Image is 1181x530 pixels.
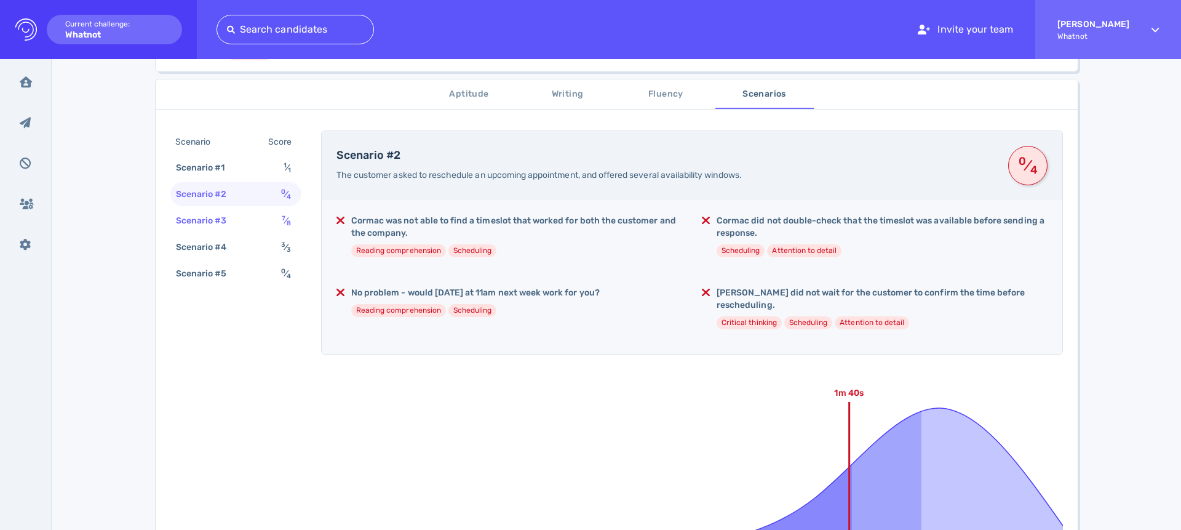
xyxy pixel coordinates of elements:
[723,87,806,102] span: Scenarios
[448,244,497,257] li: Scheduling
[351,215,682,239] h5: Cormac was not able to find a timeslot that worked for both the customer and the company.
[284,161,287,169] sup: 1
[173,185,242,203] div: Scenario #2
[624,87,708,102] span: Fluency
[282,215,291,226] span: ⁄
[281,267,285,275] sup: 0
[717,215,1048,239] h5: Cormac did not double-check that the timeslot was available before sending a response.
[266,133,299,151] div: Score
[287,193,291,201] sub: 4
[1057,19,1129,30] strong: [PERSON_NAME]
[427,87,511,102] span: Aptitude
[287,272,291,280] sub: 4
[287,219,291,227] sub: 8
[173,238,242,256] div: Scenario #4
[336,149,993,163] h4: Scenario #2
[281,188,285,196] sup: 0
[784,316,833,329] li: Scheduling
[336,170,742,180] span: The customer asked to reschedule an upcoming appointment, and offered several availability windows.
[526,87,610,102] span: Writing
[281,189,291,199] span: ⁄
[1029,169,1038,171] sub: 4
[284,163,291,173] span: ⁄
[1017,160,1027,163] sup: 0
[717,244,765,257] li: Scheduling
[351,304,446,317] li: Reading comprehension
[835,316,909,329] li: Attention to detail
[281,268,291,279] span: ⁄
[717,287,1048,311] h5: [PERSON_NAME] did not wait for the customer to confirm the time before rescheduling.
[287,246,291,254] sub: 3
[1017,155,1038,177] span: ⁄
[351,287,600,299] h5: No problem - would [DATE] at 11am next week work for you?
[281,242,291,252] span: ⁄
[351,244,446,257] li: Reading comprehension
[173,212,242,230] div: Scenario #3
[717,316,782,329] li: Critical thinking
[173,159,240,177] div: Scenario #1
[288,166,291,174] sub: 1
[834,388,863,398] text: 1m 40s
[173,265,242,283] div: Scenario #5
[281,241,285,249] sup: 3
[282,214,285,222] sup: 7
[767,244,841,257] li: Attention to detail
[1057,32,1129,41] span: Whatnot
[173,133,225,151] div: Scenario
[448,304,497,317] li: Scheduling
